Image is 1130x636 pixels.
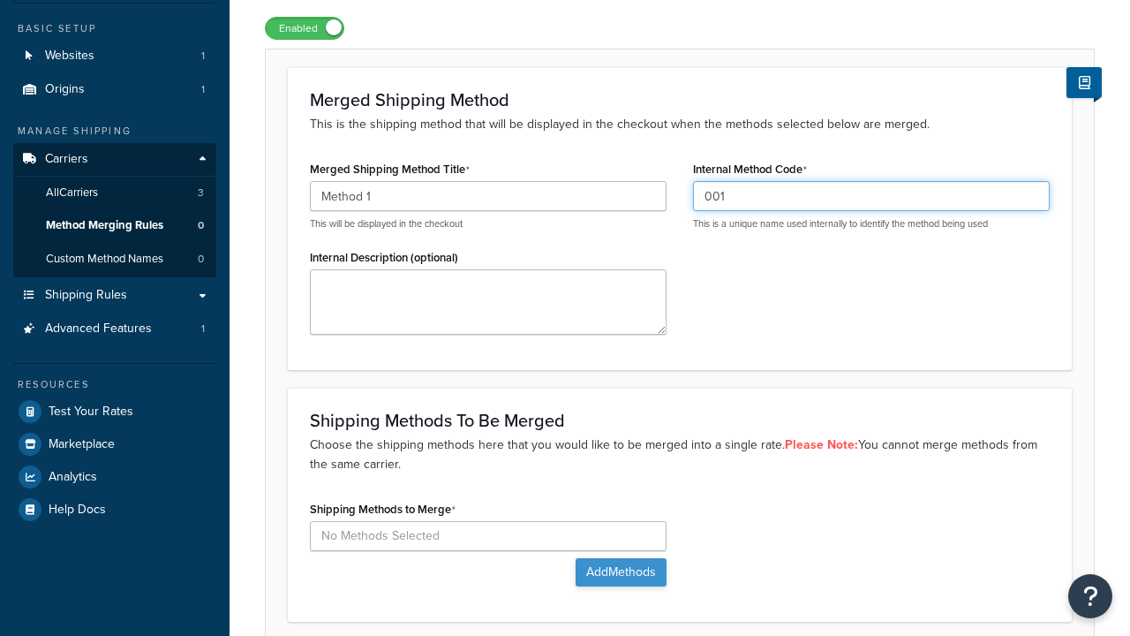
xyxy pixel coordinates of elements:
label: Shipping Methods to Merge [310,503,456,517]
span: Analytics [49,470,97,485]
h3: Shipping Methods To Be Merged [310,411,1050,430]
h3: Merged Shipping Method [310,90,1050,110]
span: 1 [201,82,205,97]
span: Carriers [45,152,88,167]
a: Carriers [13,143,216,176]
a: Method Merging Rules0 [13,209,216,242]
p: This is the shipping method that will be displayed in the checkout when the methods selected belo... [310,115,1050,134]
li: Carriers [13,143,216,277]
div: Manage Shipping [13,124,216,139]
a: Shipping Rules [13,279,216,312]
span: 1 [201,322,205,337]
button: AddMethods [576,558,667,587]
button: Show Help Docs [1066,67,1102,98]
span: Method Merging Rules [46,218,163,233]
span: 0 [198,252,204,267]
label: Merged Shipping Method Title [310,163,470,177]
span: Help Docs [49,503,106,518]
a: Test Your Rates [13,396,216,428]
a: Help Docs [13,494,216,526]
li: Origins [13,73,216,106]
li: Method Merging Rules [13,209,216,242]
div: Basic Setup [13,21,216,36]
span: Custom Method Names [46,252,163,267]
span: 0 [198,218,204,233]
a: Custom Method Names0 [13,243,216,276]
li: Advanced Features [13,313,216,345]
span: Origins [45,82,85,97]
input: No Methods Selected [310,521,667,551]
label: Internal Description (optional) [310,251,458,264]
a: AllCarriers3 [13,177,216,209]
span: Marketplace [49,437,115,452]
span: Shipping Rules [45,288,127,303]
label: Internal Method Code [693,163,807,177]
div: Resources [13,377,216,392]
button: Open Resource Center [1068,574,1112,618]
span: 3 [198,185,204,201]
strong: Please Note: [785,435,858,454]
a: Analytics [13,461,216,493]
span: Websites [45,49,94,64]
span: All Carriers [46,185,98,201]
p: This is a unique name used internally to identify the method being used [693,217,1050,231]
p: Choose the shipping methods here that you would like to be merged into a single rate. You cannot ... [310,435,1050,474]
a: Websites1 [13,40,216,72]
li: Websites [13,40,216,72]
span: 1 [201,49,205,64]
span: Test Your Rates [49,405,133,420]
label: Enabled [266,18,343,39]
a: Origins1 [13,73,216,106]
a: Marketplace [13,428,216,460]
li: Custom Method Names [13,243,216,276]
p: This will be displayed in the checkout [310,217,667,231]
a: Advanced Features1 [13,313,216,345]
span: Advanced Features [45,322,152,337]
